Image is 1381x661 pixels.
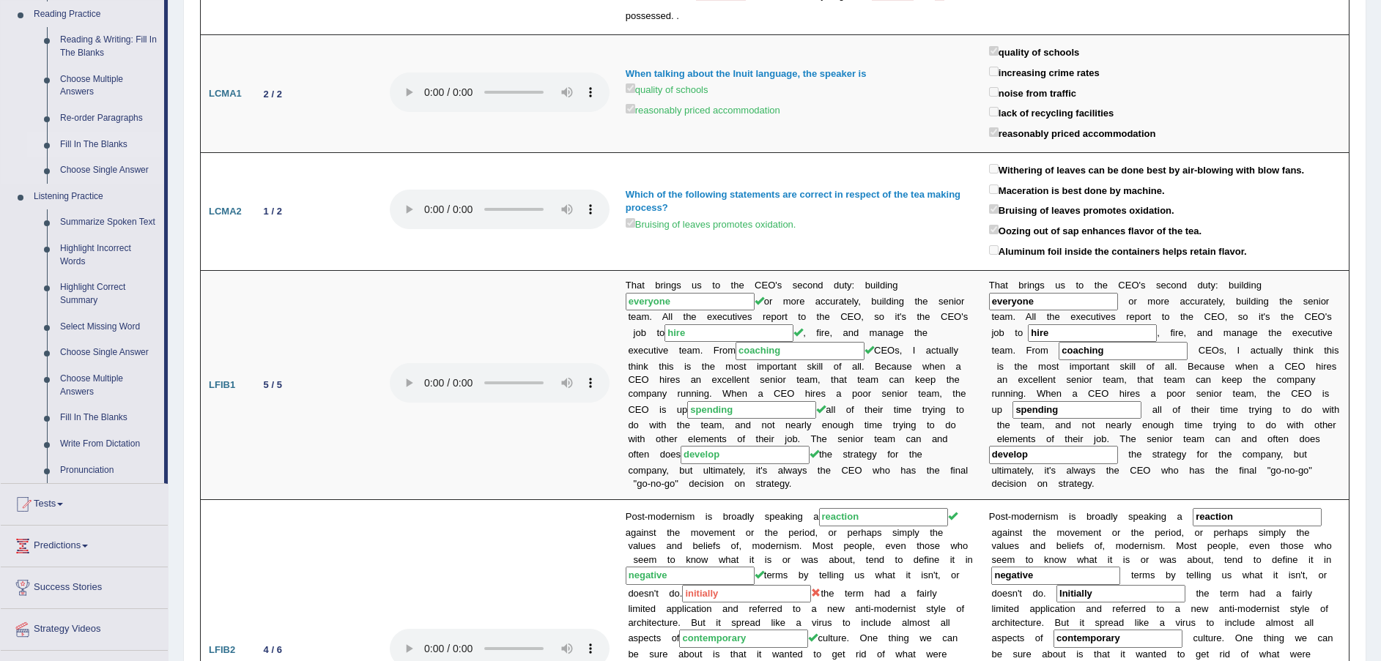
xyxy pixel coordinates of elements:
[1308,345,1314,356] b: k
[1078,280,1084,291] b: o
[989,204,999,214] input: Bruising of leaves promotes oxidation.
[989,182,1165,198] label: Maceration is best done by machine.
[1211,311,1218,322] b: E
[258,86,288,102] div: 2 / 2
[1152,361,1155,372] b: f
[1059,342,1188,360] input: blank
[1029,280,1034,291] b: n
[1162,311,1165,322] b: t
[1279,296,1282,307] b: t
[1075,311,1081,322] b: x
[1055,311,1060,322] b: e
[991,311,994,322] b: t
[1125,361,1130,372] b: k
[53,67,164,105] a: Choose Multiple Answers
[1034,311,1036,322] b: l
[989,201,1174,218] label: Bruising of leaves promotes oxidation.
[1264,311,1265,322] b: '
[999,311,1004,322] b: a
[1242,327,1247,338] b: a
[994,345,999,356] b: e
[53,431,164,458] a: Write From Dictation
[1060,280,1065,291] b: s
[1232,327,1237,338] b: a
[618,271,981,500] td: That brings us to the CEO's second duty: building or more accurately, building the senior team. A...
[1166,280,1171,291] b: c
[1185,296,1191,307] b: c
[1086,311,1091,322] b: c
[1261,311,1264,322] b: t
[626,215,796,232] label: Bruising of leaves promotes oxidation.
[1249,280,1251,291] b: i
[1321,296,1326,307] b: o
[1178,327,1183,338] b: e
[1156,280,1161,291] b: s
[1135,311,1140,322] b: p
[626,218,635,228] input: Bruising of leaves promotes oxidation.
[1,484,168,520] a: Tests
[53,458,164,484] a: Pronunciation
[1324,345,1327,356] b: t
[1160,280,1166,291] b: e
[1015,327,1018,338] b: t
[1040,345,1048,356] b: m
[1026,345,1032,356] b: F
[989,280,995,291] b: T
[1292,361,1298,372] b: E
[1017,361,1022,372] b: h
[1126,311,1129,322] b: r
[989,225,999,234] input: Oozing out of sap enhances flavor of the tea.
[1327,311,1332,322] b: s
[1024,280,1027,291] b: r
[1282,296,1287,307] b: h
[1070,311,1075,322] b: e
[1188,311,1193,322] b: e
[989,127,999,137] input: reasonably priced accommodation
[1131,280,1139,291] b: O
[1251,296,1256,307] b: d
[989,67,999,76] input: increasing crime rates
[1215,361,1220,372] b: s
[53,275,164,313] a: Highlight Correct Summary
[1263,345,1268,356] b: u
[1212,345,1219,356] b: O
[1160,296,1163,307] b: r
[1134,296,1137,307] b: r
[1,526,168,562] a: Predictions
[1238,311,1243,322] b: s
[991,345,994,356] b: t
[1271,327,1276,338] b: h
[1035,345,1040,356] b: o
[1210,280,1215,291] b: y
[1015,361,1018,372] b: t
[1332,345,1334,356] b: i
[995,280,1000,291] b: h
[1125,280,1132,291] b: E
[989,242,1247,259] label: Aluminum foil inside the containers helps retain flavor.
[1264,296,1269,307] b: g
[1197,327,1202,338] b: a
[626,10,671,21] span: possessed
[1131,361,1133,372] b: l
[1253,327,1258,338] b: e
[1165,361,1170,372] b: a
[1000,280,1005,291] b: a
[258,203,288,219] div: 1 / 2
[1111,311,1116,322] b: s
[1075,280,1078,291] b: t
[997,361,999,372] b: i
[1005,280,1008,291] b: t
[53,157,164,184] a: Choose Single Answer
[1287,296,1292,307] b: e
[1234,280,1239,291] b: u
[1243,361,1248,372] b: h
[1049,311,1054,322] b: h
[1184,327,1187,338] b: ,
[1018,280,1023,291] b: b
[1293,345,1296,356] b: t
[1237,345,1240,356] b: I
[1265,311,1270,322] b: s
[1174,361,1177,372] b: .
[1305,311,1311,322] b: C
[1256,345,1261,356] b: c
